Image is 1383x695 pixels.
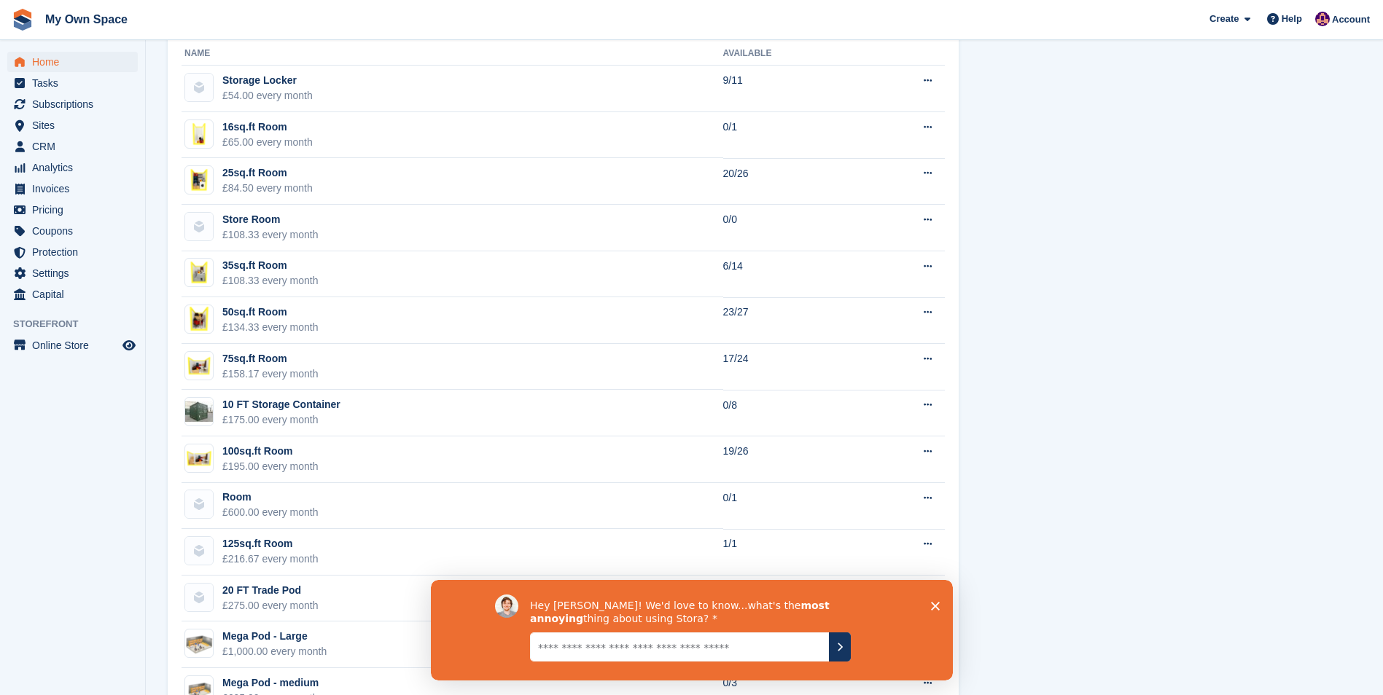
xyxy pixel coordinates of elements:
img: 10ft-containers.jpg [185,401,213,423]
div: £134.33 every month [222,320,319,335]
a: menu [7,221,138,241]
div: £600.00 every month [222,505,319,520]
span: Analytics [32,157,120,178]
a: menu [7,335,138,356]
td: 6/14 [723,251,860,298]
div: Store Room [222,212,319,227]
div: £108.33 every month [222,273,319,288]
img: extra%20large%20storage.png [185,629,213,657]
span: Online Store [32,335,120,356]
div: Mega Pod - Large [222,629,327,644]
span: Capital [32,284,120,305]
a: menu [7,52,138,72]
div: £65.00 every month [222,135,313,150]
td: 0/1 [723,112,860,159]
a: Preview store [120,337,138,354]
td: 20/26 [723,158,860,205]
td: 0/0 [723,205,860,251]
td: 1/1 [723,529,860,576]
span: Account [1332,12,1370,27]
img: blank-unit-type-icon-ffbac7b88ba66c5e286b0e438baccc4b9c83835d4c34f86887a83fc20ec27e7b.svg [185,490,213,518]
span: Help [1282,12,1302,26]
div: 25sq.ft Room [222,165,313,181]
th: Available [723,42,860,66]
iframe: Survey by David from Stora [431,580,953,680]
div: 75sq.ft Room [222,351,319,366]
span: Settings [32,263,120,283]
div: £54.00 every month [222,88,313,103]
a: menu [7,136,138,157]
a: My Own Space [39,7,133,31]
div: 10 FT Storage Container [222,397,340,412]
a: menu [7,73,138,93]
img: 35sqft_storage_room-front-3.png [185,259,213,286]
img: 100sqft_storage_room-front-3.png [185,444,213,472]
img: blank-unit-type-icon-ffbac7b88ba66c5e286b0e438baccc4b9c83835d4c34f86887a83fc20ec27e7b.svg [185,213,213,240]
span: Pricing [32,200,120,220]
div: 16sq.ft Room [222,119,313,135]
span: Storefront [13,317,145,331]
div: £1,000.00 every month [222,644,327,659]
div: 35sq.ft Room [222,258,319,273]
img: 16ft-storage-room-front-2.png [185,120,213,148]
span: Sites [32,115,120,136]
span: Invoices [32,178,120,199]
span: Tasks [32,73,120,93]
div: 100sq.ft Room [222,444,319,459]
td: 17/24 [723,344,860,390]
td: 0/1 [723,483,860,530]
div: Storage Locker [222,73,313,88]
td: 19/26 [723,436,860,483]
span: Protection [32,242,120,262]
div: £275.00 every month [222,598,319,613]
div: 50sq.ft Room [222,305,319,320]
a: menu [7,263,138,283]
img: 75sqft_storage_room-front-3.png [185,352,213,380]
img: blank-unit-type-icon-ffbac7b88ba66c5e286b0e438baccc4b9c83835d4c34f86887a83fc20ec27e7b.svg [185,584,213,611]
a: menu [7,94,138,114]
img: Sergio Tartaglia [1315,12,1330,26]
span: Subscriptions [32,94,120,114]
a: menu [7,242,138,262]
td: 23/27 [723,297,860,344]
div: 125sq.ft Room [222,536,319,551]
img: stora-icon-8386f47178a22dfd0bd8f6a31ec36ba5ce8667c1dd55bd0f319d3a0aa187defe.svg [12,9,34,31]
a: menu [7,284,138,305]
a: menu [7,157,138,178]
td: 0/8 [723,390,860,436]
div: £175.00 every month [222,412,340,428]
div: £84.50 every month [222,181,313,196]
div: £216.67 every month [222,551,319,567]
a: menu [7,200,138,220]
div: £108.33 every month [222,227,319,243]
td: 9/11 [723,66,860,112]
a: menu [7,115,138,136]
span: Coupons [32,221,120,241]
div: Mega Pod - medium [222,675,319,691]
span: Home [32,52,120,72]
img: 50sqft-front-3.png [185,305,213,333]
span: CRM [32,136,120,157]
div: Room [222,490,319,505]
a: menu [7,178,138,199]
span: Create [1209,12,1239,26]
td: 5/10 [723,576,860,622]
img: blank-unit-type-icon-ffbac7b88ba66c5e286b0e438baccc4b9c83835d4c34f86887a83fc20ec27e7b.svg [185,537,213,565]
div: £195.00 every month [222,459,319,474]
th: Name [182,42,723,66]
div: £158.17 every month [222,366,319,382]
img: blank-unit-type-icon-ffbac7b88ba66c5e286b0e438baccc4b9c83835d4c34f86887a83fc20ec27e7b.svg [185,74,213,101]
div: 20 FT Trade Pod [222,583,319,598]
img: 25sqft_storage_room-front-3.png [185,166,213,194]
